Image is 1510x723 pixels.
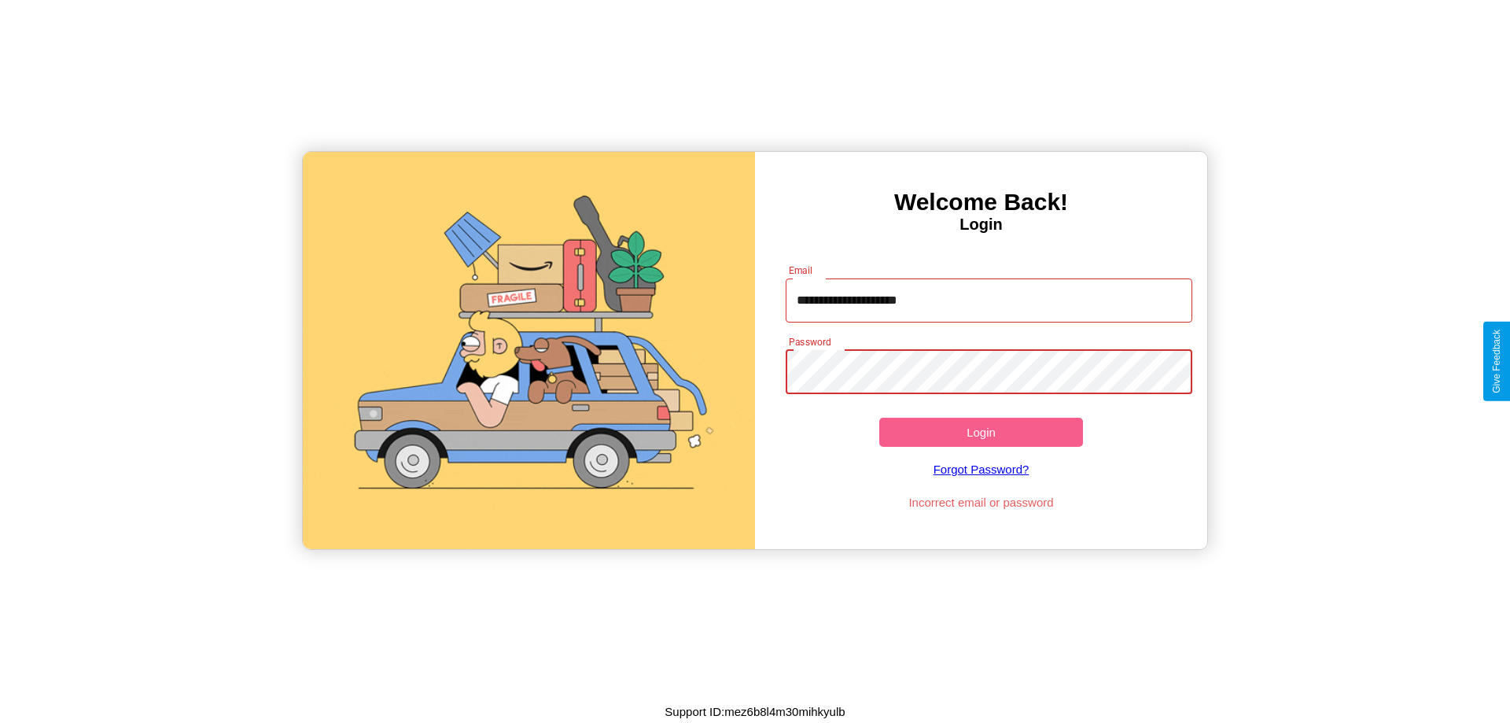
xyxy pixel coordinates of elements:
[778,447,1185,492] a: Forgot Password?
[1491,330,1502,393] div: Give Feedback
[755,216,1207,234] h4: Login
[303,152,755,549] img: gif
[755,189,1207,216] h3: Welcome Back!
[778,492,1185,513] p: Incorrect email or password
[665,701,845,722] p: Support ID: mez6b8l4m30mihkyulb
[879,418,1083,447] button: Login
[789,335,830,349] label: Password
[789,264,813,277] label: Email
